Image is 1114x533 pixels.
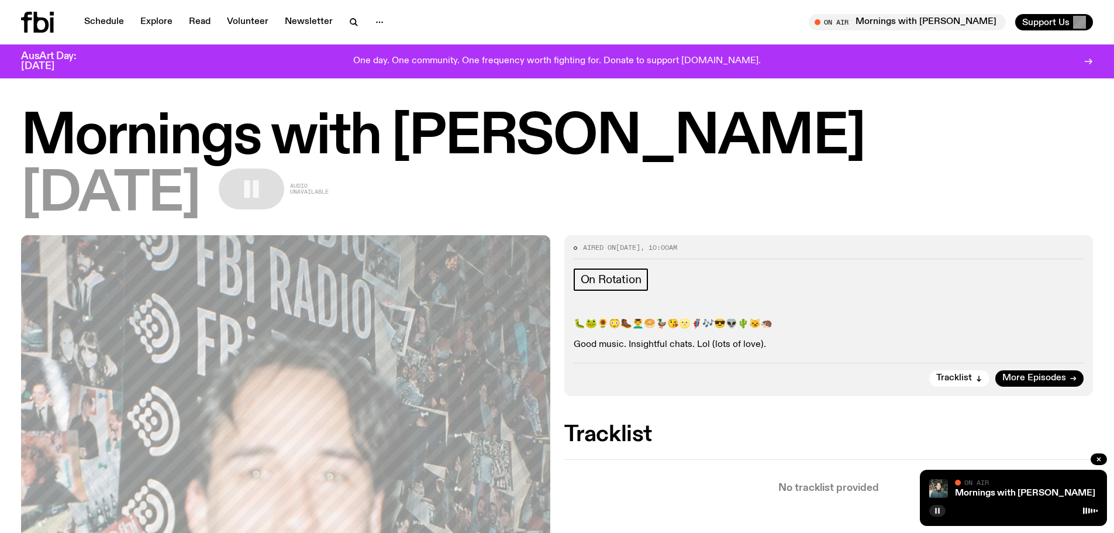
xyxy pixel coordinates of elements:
[583,243,616,252] span: Aired on
[278,14,340,30] a: Newsletter
[21,169,200,221] span: [DATE]
[21,51,96,71] h3: AusArt Day: [DATE]
[995,370,1084,387] a: More Episodes
[133,14,180,30] a: Explore
[574,269,649,291] a: On Rotation
[182,14,218,30] a: Read
[936,374,972,383] span: Tracklist
[564,483,1094,493] p: No tracklist provided
[640,243,677,252] span: , 10:00am
[1002,374,1066,383] span: More Episodes
[564,424,1094,445] h2: Tracklist
[964,479,989,486] span: On Air
[1022,17,1070,27] span: Support Us
[809,14,1006,30] button: On AirMornings with [PERSON_NAME]
[290,183,329,195] span: Audio unavailable
[1015,14,1093,30] button: Support Us
[77,14,131,30] a: Schedule
[581,273,642,286] span: On Rotation
[574,339,1084,350] p: Good music. Insightful chats. Lol (lots of love).
[21,111,1093,164] h1: Mornings with [PERSON_NAME]
[929,370,989,387] button: Tracklist
[220,14,275,30] a: Volunteer
[929,479,948,498] img: Radio presenter Ben Hansen sits in front of a wall of photos and an fbi radio sign. Film photo. B...
[955,489,1095,498] a: Mornings with [PERSON_NAME]
[616,243,640,252] span: [DATE]
[353,56,761,67] p: One day. One community. One frequency worth fighting for. Donate to support [DOMAIN_NAME].
[574,319,1084,330] p: 🐛🐸🌻😳🥾💆‍♂️🥯🦆😘🌝🦸🎶😎👽🌵😼🦔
